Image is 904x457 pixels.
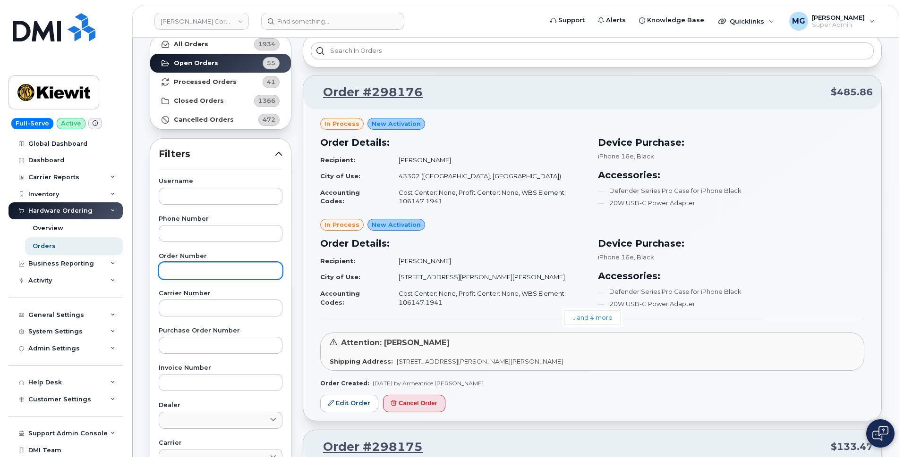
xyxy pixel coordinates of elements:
[598,135,864,150] h3: Device Purchase:
[390,253,587,269] td: [PERSON_NAME]
[312,84,423,101] a: Order #298176
[267,58,275,67] span: 55
[320,380,369,387] strong: Order Created:
[598,152,634,160] span: iPhone 16e
[831,85,873,99] span: $485.86
[558,16,585,25] span: Support
[320,290,360,306] strong: Accounting Codes:
[634,152,654,160] span: , Black
[598,199,864,208] li: 20W USB-C Power Adapter
[263,115,275,124] span: 472
[312,439,423,456] a: Order #298175
[150,54,291,73] a: Open Orders55
[383,395,445,412] button: Cancel Order
[397,357,563,365] span: [STREET_ADDRESS][PERSON_NAME][PERSON_NAME]
[159,365,282,371] label: Invoice Number
[372,119,421,128] span: New Activation
[174,116,234,124] strong: Cancelled Orders
[159,253,282,259] label: Order Number
[320,172,360,180] strong: City of Use:
[320,189,360,205] strong: Accounting Codes:
[159,178,282,184] label: Username
[634,253,654,261] span: , Black
[812,21,865,29] span: Super Admin
[341,338,450,347] span: Attention: [PERSON_NAME]
[159,440,282,446] label: Carrier
[320,395,378,412] a: Edit Order
[598,236,864,250] h3: Device Purchase:
[258,96,275,105] span: 1366
[150,91,291,110] a: Closed Orders1366
[261,13,404,30] input: Find something...
[632,11,711,30] a: Knowledge Base
[831,440,873,454] span: $133.47
[712,12,781,31] div: Quicklinks
[159,147,275,161] span: Filters
[324,220,359,229] span: in process
[320,156,355,164] strong: Recipient:
[598,253,634,261] span: iPhone 16e
[159,328,282,334] label: Purchase Order Number
[150,73,291,91] a: Processed Orders41
[258,40,275,49] span: 1934
[872,426,888,441] img: Open chat
[372,220,421,229] span: New Activation
[783,12,881,31] div: Monique Garlington
[150,35,291,54] a: All Orders1934
[390,269,587,285] td: [STREET_ADDRESS][PERSON_NAME][PERSON_NAME]
[320,273,360,281] strong: City of Use:
[730,17,764,25] span: Quicklinks
[598,287,864,296] li: Defender Series Pro Case for iPhone Black
[174,78,237,86] strong: Processed Orders
[320,236,587,250] h3: Order Details:
[390,168,587,184] td: 43302 ([GEOGRAPHIC_DATA], [GEOGRAPHIC_DATA])
[159,402,282,408] label: Dealer
[591,11,632,30] a: Alerts
[174,41,208,48] strong: All Orders
[159,291,282,297] label: Carrier Number
[320,135,587,150] h3: Order Details:
[564,310,621,325] a: ...and 4 more
[647,16,704,25] span: Knowledge Base
[390,152,587,168] td: [PERSON_NAME]
[792,16,805,27] span: MG
[330,357,393,365] strong: Shipping Address:
[174,59,218,67] strong: Open Orders
[544,11,591,30] a: Support
[390,184,587,209] td: Cost Center: None, Profit Center: None, WBS Element: 106147.1941
[373,380,484,387] span: [DATE] by Armeatrice [PERSON_NAME]
[812,14,865,21] span: [PERSON_NAME]
[598,269,864,283] h3: Accessories:
[606,16,626,25] span: Alerts
[311,42,874,59] input: Search in orders
[598,168,864,182] h3: Accessories:
[598,186,864,195] li: Defender Series Pro Case for iPhone Black
[267,77,275,86] span: 41
[159,216,282,222] label: Phone Number
[390,285,587,310] td: Cost Center: None, Profit Center: None, WBS Element: 106147.1941
[174,97,224,105] strong: Closed Orders
[324,119,359,128] span: in process
[154,13,249,30] a: Kiewit Corporation
[598,299,864,308] li: 20W USB-C Power Adapter
[320,257,355,265] strong: Recipient:
[150,110,291,129] a: Cancelled Orders472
